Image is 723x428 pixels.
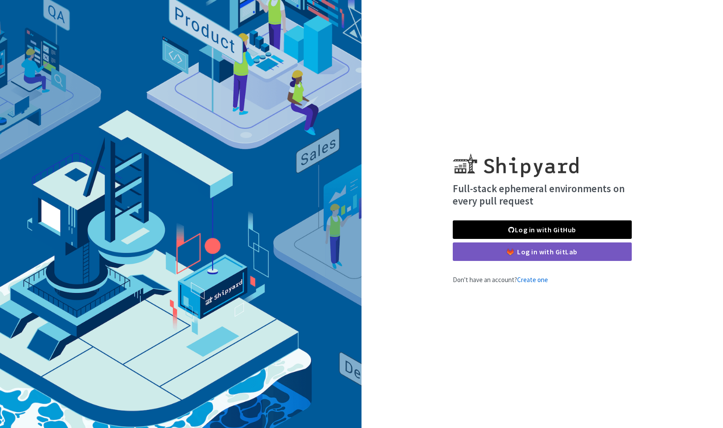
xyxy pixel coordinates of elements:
span: Don't have an account? [453,275,548,284]
img: gitlab-color.svg [507,249,514,255]
a: Create one [517,275,548,284]
h4: Full-stack ephemeral environments on every pull request [453,182,632,207]
img: Shipyard logo [453,143,578,177]
a: Log in with GitLab [453,242,632,261]
a: Log in with GitHub [453,220,632,239]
